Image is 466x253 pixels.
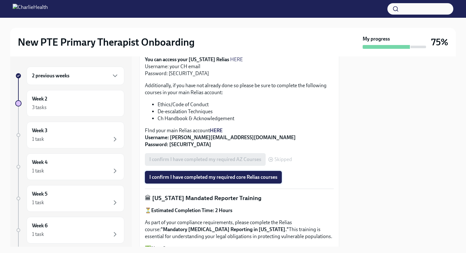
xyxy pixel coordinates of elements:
[32,231,44,238] div: 1 task
[145,56,229,62] strong: You can access your [US_STATE] Relias
[145,245,334,252] p: ✅
[15,185,124,212] a: Week 51 task
[32,159,48,166] h6: Week 4
[32,222,48,229] h6: Week 6
[32,95,47,102] h6: Week 2
[145,127,334,148] p: FInd your main Relias account
[158,108,334,115] li: De-escalation Techniques
[15,153,124,180] a: Week 41 task
[15,122,124,148] a: Week 31 task
[145,219,334,240] p: As part of your compliance requirements, please complete the Relias course: This training is esse...
[18,36,195,49] h2: New PTE Primary Therapist Onboarding
[32,136,44,143] div: 1 task
[145,56,334,77] p: Username: your CH email Password: [SECURITY_DATA]
[210,127,223,133] a: HERE
[363,36,390,42] strong: My progress
[32,167,44,174] div: 1 task
[32,127,48,134] h6: Week 3
[32,191,48,198] h6: Week 5
[151,245,177,251] strong: Next Steps:
[13,4,48,14] img: CharlieHealth
[145,207,334,214] p: ⏳
[15,217,124,243] a: Week 61 task
[275,157,292,162] span: Skipped
[15,90,124,117] a: Week 23 tasks
[161,226,289,232] strong: "Mandatory [MEDICAL_DATA] Reporting in [US_STATE]."
[151,207,232,213] strong: Estimated Completion Time: 2 Hours
[145,194,334,202] p: 🏛 [US_STATE] Mandated Reporter Training
[145,134,296,147] strong: Username: [PERSON_NAME][EMAIL_ADDRESS][DOMAIN_NAME] Password: [SECURITY_DATA]
[158,115,334,122] li: Ch Handbook & Acknowledgement
[158,101,334,108] li: Ethics/Code of Conduct
[149,174,277,180] span: I confirm I have completed my required core Relias courses
[431,36,448,48] h3: 75%
[145,82,334,96] p: Additionally, if you have not already done so please be sure to complete the following courses in...
[230,56,243,62] a: HERE
[32,199,44,206] div: 1 task
[32,104,47,111] div: 3 tasks
[27,67,124,85] div: 2 previous weeks
[32,72,69,79] h6: 2 previous weeks
[145,171,282,184] button: I confirm I have completed my required core Relias courses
